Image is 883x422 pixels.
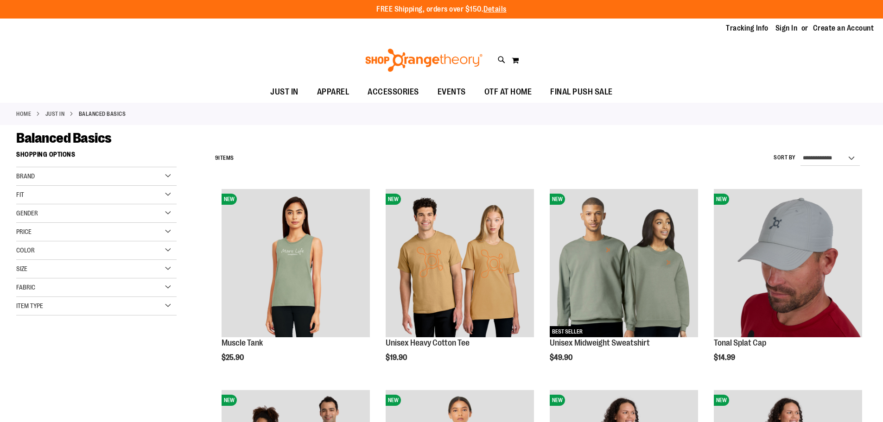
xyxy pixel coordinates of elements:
[222,338,263,347] a: Muscle Tank
[16,172,35,180] span: Brand
[386,189,534,337] img: Unisex Heavy Cotton Tee
[16,265,27,272] span: Size
[813,23,874,33] a: Create an Account
[222,194,237,205] span: NEW
[541,82,622,103] a: FINAL PUSH SALE
[550,82,613,102] span: FINAL PUSH SALE
[261,82,308,102] a: JUST IN
[215,155,219,161] span: 9
[386,189,534,339] a: Unisex Heavy Cotton TeeNEW
[16,110,31,118] a: Home
[222,353,245,362] span: $25.90
[709,184,867,385] div: product
[16,209,38,217] span: Gender
[222,395,237,406] span: NEW
[775,23,798,33] a: Sign In
[550,395,565,406] span: NEW
[222,189,370,337] img: Muscle Tank
[386,194,401,205] span: NEW
[16,283,35,291] span: Fabric
[386,353,408,362] span: $19.90
[550,353,574,362] span: $49.90
[714,189,862,339] a: Product image for Grey Tonal Splat CapNEW
[714,338,766,347] a: Tonal Splat Cap
[270,82,299,102] span: JUST IN
[364,49,484,72] img: Shop Orangetheory
[317,82,349,102] span: APPAREL
[16,191,24,198] span: Fit
[714,189,862,337] img: Product image for Grey Tonal Splat Cap
[16,246,35,254] span: Color
[215,151,234,165] h2: Items
[475,82,541,103] a: OTF AT HOME
[16,130,112,146] span: Balanced Basics
[79,110,126,118] strong: Balanced Basics
[308,82,359,103] a: APPAREL
[774,154,796,162] label: Sort By
[358,82,428,103] a: ACCESSORIES
[550,189,698,339] a: Unisex Midweight SweatshirtNEWBEST SELLER
[45,110,65,118] a: JUST IN
[368,82,419,102] span: ACCESSORIES
[16,302,43,309] span: Item Type
[550,189,698,337] img: Unisex Midweight Sweatshirt
[714,194,729,205] span: NEW
[386,395,401,406] span: NEW
[438,82,466,102] span: EVENTS
[714,395,729,406] span: NEW
[217,184,375,385] div: product
[484,82,532,102] span: OTF AT HOME
[376,4,507,15] p: FREE Shipping, orders over $150.
[483,5,507,13] a: Details
[550,338,650,347] a: Unisex Midweight Sweatshirt
[428,82,475,103] a: EVENTS
[714,353,737,362] span: $14.99
[550,194,565,205] span: NEW
[222,189,370,339] a: Muscle TankNEW
[545,184,703,385] div: product
[386,338,470,347] a: Unisex Heavy Cotton Tee
[16,146,177,167] strong: Shopping Options
[381,184,539,385] div: product
[726,23,769,33] a: Tracking Info
[16,228,32,235] span: Price
[550,326,585,337] span: BEST SELLER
